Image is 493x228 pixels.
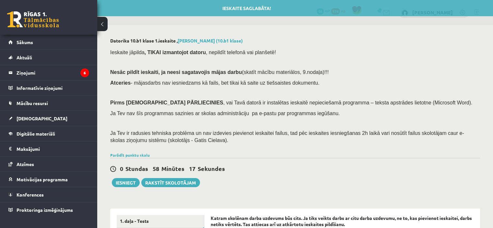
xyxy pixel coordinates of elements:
[8,126,89,141] a: Digitālie materiāli
[8,172,89,187] a: Motivācijas programma
[223,100,473,105] span: , vai Tavā datorā ir instalētas ieskaitē nepieciešamā programma – teksta apstrādes lietotne (Micr...
[110,111,340,116] span: Ja Tev nav šīs programmas sazinies ar skolas administrāciju pa e-pastu par programmas iegūšanu.
[7,11,59,28] a: Rīgas 1. Tālmācības vidusskola
[17,192,44,198] span: Konferences
[17,131,55,137] span: Digitālie materiāli
[17,65,89,80] legend: Ziņojumi
[8,96,89,111] a: Mācību resursi
[17,161,34,167] span: Atzīmes
[8,202,89,217] a: Proktoringa izmēģinājums
[110,50,276,55] span: Ieskaite jāpilda , nepildīt telefonā vai planšetē!
[8,111,89,126] a: [DEMOGRAPHIC_DATA]
[17,54,32,60] span: Aktuāli
[110,38,480,43] h2: Datorika 10.b1 klase 1.ieskaite ,
[198,165,225,172] span: Sekundes
[161,165,184,172] span: Minūtes
[17,207,73,213] span: Proktoringa izmēģinājums
[17,80,89,95] legend: Informatīvie ziņojumi
[110,80,131,86] b: Atceries
[80,68,89,77] i: 6
[8,187,89,202] a: Konferences
[242,69,329,75] span: (skatīt mācību materiālos, 9.nodaļa)!!!
[8,157,89,172] a: Atzīmes
[153,165,159,172] span: 58
[17,141,89,156] legend: Maksājumi
[17,176,68,182] span: Motivācijas programma
[17,115,67,121] span: [DEMOGRAPHIC_DATA]
[110,152,150,158] a: Parādīt punktu skalu
[178,38,243,43] a: [PERSON_NAME] (10.b1 klase)
[17,39,33,45] span: Sākums
[8,65,89,80] a: Ziņojumi6
[125,165,148,172] span: Stundas
[110,130,464,143] span: Ja Tev ir radusies tehniska problēma un nav izdevies pievienot ieskaitei failus, tad pēc ieskaite...
[8,35,89,50] a: Sākums
[112,178,140,187] button: Iesniegt
[117,215,204,227] a: 1. daļa - Tests
[110,100,223,105] span: Pirms [DEMOGRAPHIC_DATA] PĀRLIECINIES
[141,178,200,187] a: Rakstīt skolotājam
[145,50,206,55] b: , TIKAI izmantojot datoru
[189,165,195,172] span: 17
[8,80,89,95] a: Informatīvie ziņojumi
[17,100,48,106] span: Mācību resursi
[211,215,472,227] strong: Katram skolēnam darba uzdevums būs cits. Ja tiks veikts darbs ar citu darba uzdevumu, ne to, kas ...
[110,80,320,86] span: - mājasdarbs nav iesniedzams kā fails, bet tikai kā saite uz tiešsaistes dokumentu.
[120,165,123,172] span: 0
[8,141,89,156] a: Maksājumi
[110,69,242,75] span: Nesāc pildīt ieskaiti, ja neesi sagatavojis mājas darbu
[8,50,89,65] a: Aktuāli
